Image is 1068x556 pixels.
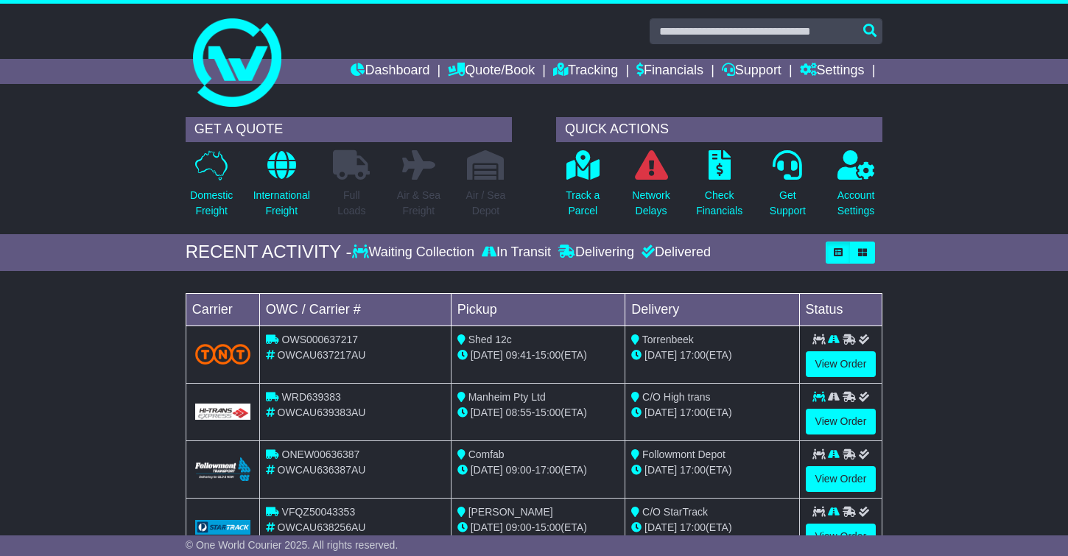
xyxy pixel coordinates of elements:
[457,520,619,535] div: - (ETA)
[769,149,807,227] a: GetSupport
[278,407,366,418] span: OWCAU639383AU
[506,349,532,361] span: 09:41
[186,539,398,551] span: © One World Courier 2025. All rights reserved.
[195,344,250,364] img: TNT_Domestic.png
[632,188,670,219] p: Network Delays
[722,59,781,84] a: Support
[644,407,677,418] span: [DATE]
[471,407,503,418] span: [DATE]
[837,188,875,219] p: Account Settings
[625,293,799,325] td: Delivery
[282,448,360,460] span: ONEW00636387
[397,188,440,219] p: Air & Sea Freight
[352,244,478,261] div: Waiting Collection
[278,349,366,361] span: OWCAU637217AU
[457,348,619,363] div: - (ETA)
[799,293,882,325] td: Status
[642,334,694,345] span: Torrenbeek
[448,59,535,84] a: Quote/Book
[631,405,793,420] div: (ETA)
[282,391,341,403] span: WRD639383
[186,242,352,263] div: RECENT ACTIVITY -
[535,521,561,533] span: 15:00
[186,117,512,142] div: GET A QUOTE
[695,149,743,227] a: CheckFinancials
[806,466,876,492] a: View Order
[478,244,555,261] div: In Transit
[506,407,532,418] span: 08:55
[806,409,876,434] a: View Order
[631,149,670,227] a: NetworkDelays
[189,149,233,227] a: DomesticFreight
[468,448,505,460] span: Comfab
[631,462,793,478] div: (ETA)
[253,188,310,219] p: International Freight
[282,506,356,518] span: VFQZ50043353
[770,188,806,219] p: Get Support
[806,524,876,549] a: View Order
[468,506,553,518] span: [PERSON_NAME]
[468,391,546,403] span: Manheim Pty Ltd
[631,348,793,363] div: (ETA)
[190,188,233,219] p: Domestic Freight
[555,244,638,261] div: Delivering
[696,188,742,219] p: Check Financials
[506,464,532,476] span: 09:00
[837,149,876,227] a: AccountSettings
[638,244,711,261] div: Delivered
[278,521,366,533] span: OWCAU638256AU
[259,293,451,325] td: OWC / Carrier #
[535,464,561,476] span: 17:00
[680,407,706,418] span: 17:00
[195,457,250,482] img: Followmont_Transport.png
[195,404,250,420] img: GetCarrierServiceLogo
[800,59,865,84] a: Settings
[644,349,677,361] span: [DATE]
[553,59,618,84] a: Tracking
[680,521,706,533] span: 17:00
[351,59,429,84] a: Dashboard
[565,149,600,227] a: Track aParcel
[466,188,506,219] p: Air / Sea Depot
[642,448,726,460] span: Followmont Depot
[471,521,503,533] span: [DATE]
[806,351,876,377] a: View Order
[636,59,703,84] a: Financials
[278,464,366,476] span: OWCAU636387AU
[556,117,882,142] div: QUICK ACTIONS
[680,349,706,361] span: 17:00
[535,349,561,361] span: 15:00
[471,464,503,476] span: [DATE]
[535,407,561,418] span: 15:00
[631,520,793,535] div: (ETA)
[186,293,259,325] td: Carrier
[333,188,370,219] p: Full Loads
[566,188,600,219] p: Track a Parcel
[457,462,619,478] div: - (ETA)
[253,149,311,227] a: InternationalFreight
[642,506,708,518] span: C/O StarTrack
[282,334,359,345] span: OWS000637217
[644,521,677,533] span: [DATE]
[644,464,677,476] span: [DATE]
[680,464,706,476] span: 17:00
[506,521,532,533] span: 09:00
[457,405,619,420] div: - (ETA)
[451,293,625,325] td: Pickup
[468,334,512,345] span: Shed 12c
[642,391,711,403] span: C/O High trans
[195,520,250,535] img: GetCarrierServiceLogo
[471,349,503,361] span: [DATE]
